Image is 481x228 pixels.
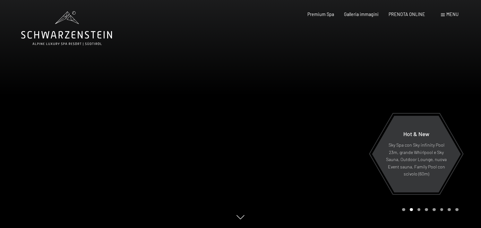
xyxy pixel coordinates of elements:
[417,208,421,211] div: Carousel Page 3
[400,208,458,211] div: Carousel Pagination
[389,12,425,17] a: PRENOTA ONLINE
[448,208,451,211] div: Carousel Page 7
[402,208,405,211] div: Carousel Page 1
[307,12,334,17] a: Premium Spa
[425,208,428,211] div: Carousel Page 4
[455,208,459,211] div: Carousel Page 8
[446,12,459,17] span: Menu
[410,208,413,211] div: Carousel Page 2 (Current Slide)
[386,142,447,178] p: Sky Spa con Sky infinity Pool 23m, grande Whirlpool e Sky Sauna, Outdoor Lounge, nuova Event saun...
[372,115,461,193] a: Hot & New Sky Spa con Sky infinity Pool 23m, grande Whirlpool e Sky Sauna, Outdoor Lounge, nuova ...
[440,208,443,211] div: Carousel Page 6
[433,208,436,211] div: Carousel Page 5
[344,12,379,17] a: Galleria immagini
[403,130,429,137] span: Hot & New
